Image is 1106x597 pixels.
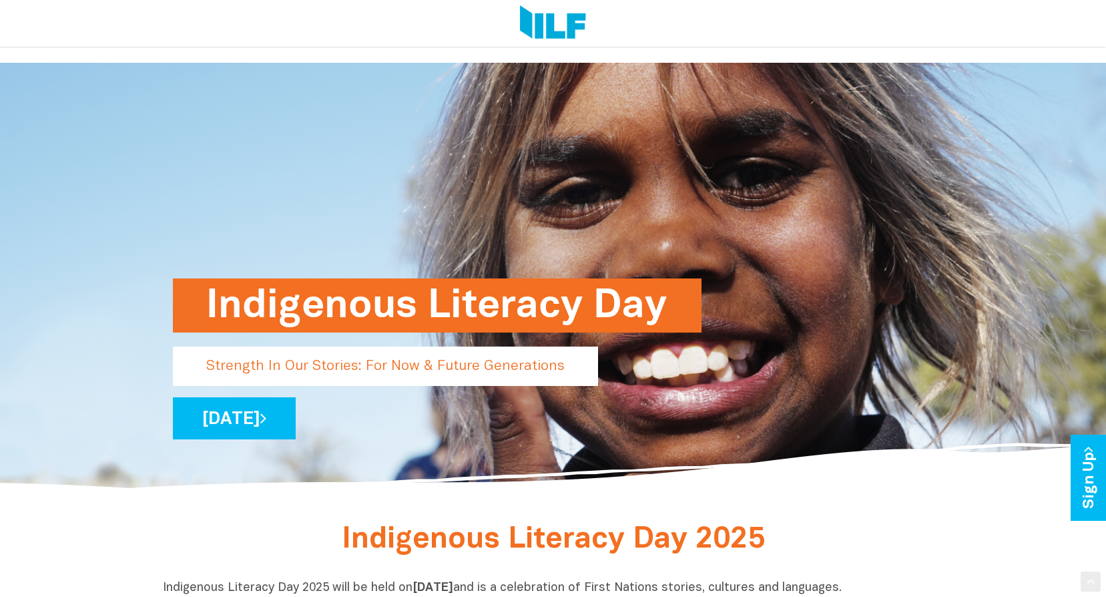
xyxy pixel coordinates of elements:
div: Scroll Back to Top [1081,572,1101,592]
span: Indigenous Literacy Day 2025 [342,526,765,554]
img: Logo [520,5,586,41]
h1: Indigenous Literacy Day [206,278,668,333]
a: [DATE] [173,397,296,439]
p: Strength In Our Stories: For Now & Future Generations [173,347,598,386]
b: [DATE] [412,582,453,594]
